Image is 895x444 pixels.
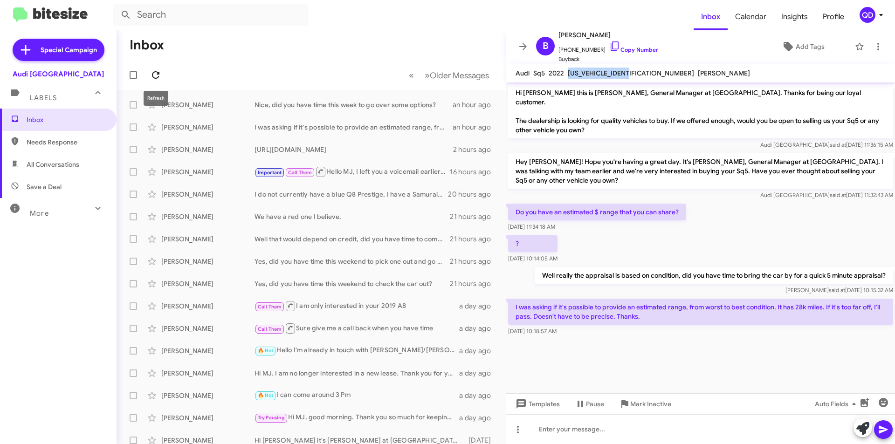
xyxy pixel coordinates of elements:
span: All Conversations [27,160,79,169]
span: Save a Deal [27,182,62,191]
div: [PERSON_NAME] [161,190,255,199]
span: Sq5 [533,69,545,77]
div: I can come around 3 Pm [255,390,459,401]
span: « [409,69,414,81]
span: Needs Response [27,137,106,147]
span: said at [830,141,846,148]
div: 21 hours ago [450,257,498,266]
div: a day ago [459,369,498,378]
div: [PERSON_NAME] [161,324,255,333]
div: a day ago [459,346,498,355]
div: Yes, did you have time this weekend to pick one out and go over numbers? [255,257,450,266]
div: Nice, did you have time this week to go over some options? [255,100,453,109]
nav: Page navigation example [404,66,495,85]
button: Add Tags [755,38,850,55]
a: Insights [774,3,815,30]
div: a day ago [459,324,498,333]
span: Audi [GEOGRAPHIC_DATA] [DATE] 11:32:43 AM [760,191,893,198]
span: Call Them [288,170,312,176]
span: [PERSON_NAME] [DATE] 10:15:32 AM [785,287,893,294]
div: Hello MJ, I left you a voicemail earlier [DATE] so if you get a chance, give me a call on [DATE] ... [255,166,450,178]
button: Next [419,66,495,85]
div: [URL][DOMAIN_NAME] [255,145,453,154]
button: Templates [506,396,567,412]
div: Sure give me a call back when you have time [255,322,459,334]
p: ? [508,235,558,252]
span: [PERSON_NAME] [558,29,658,41]
div: Yes, did you have time this weekend to check the car out? [255,279,450,288]
span: Templates [514,396,560,412]
div: Hello I'm already in touch with [PERSON_NAME]/[PERSON_NAME] and coming in [DATE] [255,345,459,356]
span: B [543,39,549,54]
div: Refresh [144,91,168,106]
div: We have a red one I believe. [255,212,450,221]
div: 2 hours ago [453,145,498,154]
span: Labels [30,94,57,102]
div: [PERSON_NAME] [161,346,255,355]
div: Hi MJ, good morning. Thank you so much for keeping us in mind. Actually we were helping our frien... [255,412,459,423]
span: 2022 [549,69,564,77]
div: an hour ago [453,123,498,132]
span: [PHONE_NUMBER] [558,41,658,55]
span: [DATE] 10:18:57 AM [508,328,557,335]
div: [PERSON_NAME] [161,391,255,400]
a: Copy Number [609,46,658,53]
div: [PERSON_NAME] [161,369,255,378]
div: [PERSON_NAME] [161,145,255,154]
span: Add Tags [796,38,825,55]
div: [PERSON_NAME] [161,279,255,288]
span: said at [829,287,845,294]
span: 🔥 Hot [258,348,274,354]
div: 20 hours ago [448,190,498,199]
div: [PERSON_NAME] [161,301,255,311]
div: I am only interested in your 2019 A8 [255,300,459,312]
div: 21 hours ago [450,279,498,288]
span: Important [258,170,282,176]
span: [DATE] 11:34:18 AM [508,223,555,230]
p: Well really the appraisal is based on condition, did you have time to bring the car by for a quic... [535,267,893,284]
div: QD [860,7,875,23]
input: Search [113,4,309,26]
p: I was asking if it's possible to provide an estimated range, from worst to best condition. It has... [508,299,893,325]
span: » [425,69,430,81]
span: said at [830,191,846,198]
span: Inbox [27,115,106,124]
div: a day ago [459,413,498,423]
span: Audi [516,69,530,77]
span: Audi [GEOGRAPHIC_DATA] [DATE] 11:36:15 AM [760,141,893,148]
div: 21 hours ago [450,212,498,221]
div: an hour ago [453,100,498,109]
div: [PERSON_NAME] [161,123,255,132]
p: Do you have an estimated $ range that you can share? [508,204,686,220]
a: Special Campaign [13,39,104,61]
span: [PERSON_NAME] [698,69,750,77]
span: [US_VEHICLE_IDENTIFICATION_NUMBER] [568,69,694,77]
button: Mark Inactive [612,396,679,412]
a: Calendar [728,3,774,30]
span: Call Them [258,304,282,310]
div: a day ago [459,301,498,311]
div: [PERSON_NAME] [161,234,255,244]
h1: Inbox [130,38,164,53]
p: Hey [PERSON_NAME]! Hope you're having a great day. It's [PERSON_NAME], General Manager at [GEOGRA... [508,153,893,189]
div: [PERSON_NAME] [161,257,255,266]
span: More [30,209,49,218]
p: Hi [PERSON_NAME] this is [PERSON_NAME], General Manager at [GEOGRAPHIC_DATA]. Thanks for being ou... [508,84,893,138]
a: Inbox [694,3,728,30]
button: Auto Fields [807,396,867,412]
button: QD [852,7,885,23]
div: 21 hours ago [450,234,498,244]
span: Buyback [558,55,658,64]
span: Try Pausing [258,415,285,421]
div: [PERSON_NAME] [161,167,255,177]
span: [DATE] 10:14:05 AM [508,255,558,262]
div: I was asking if it's possible to provide an estimated range, from worst to best condition. It has... [255,123,453,132]
span: Call Them [258,326,282,332]
div: [PERSON_NAME] [161,212,255,221]
div: [PERSON_NAME] [161,413,255,423]
span: Special Campaign [41,45,97,55]
a: Profile [815,3,852,30]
